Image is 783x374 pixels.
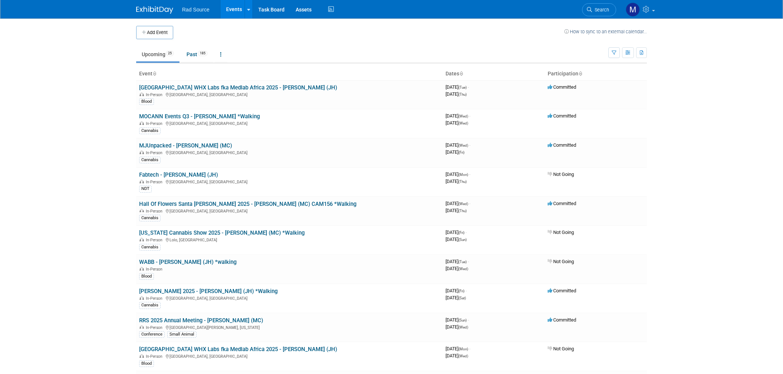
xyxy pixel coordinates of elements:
div: [GEOGRAPHIC_DATA], [GEOGRAPHIC_DATA] [139,91,440,97]
span: - [466,229,467,235]
span: (Sun) [458,238,467,242]
span: Not Going [548,259,574,264]
span: [DATE] [446,266,468,271]
span: In-Person [146,325,165,330]
span: In-Person [146,354,165,359]
span: [DATE] [446,288,467,293]
img: In-Person Event [140,180,144,183]
span: [DATE] [446,208,467,213]
span: - [469,346,470,351]
div: Blood [139,273,154,280]
a: Past185 [181,47,213,61]
span: - [469,142,470,148]
img: Melissa Conboy [626,3,640,17]
span: In-Person [146,92,165,97]
span: In-Person [146,180,165,184]
span: (Fri) [458,289,464,293]
div: Cannabis [139,127,161,134]
span: - [469,171,470,177]
span: Rad Source [182,7,209,13]
div: Small Animal [167,331,196,338]
a: Upcoming25 [136,47,179,61]
span: [DATE] [446,229,467,235]
div: Conference [139,331,165,338]
div: [GEOGRAPHIC_DATA], [GEOGRAPHIC_DATA] [139,120,440,126]
span: (Wed) [458,267,468,271]
span: Committed [548,317,576,323]
span: - [468,259,469,264]
div: [GEOGRAPHIC_DATA], [GEOGRAPHIC_DATA] [139,295,440,301]
span: (Thu) [458,209,467,213]
span: (Fri) [458,231,464,235]
img: In-Person Event [140,92,144,96]
span: Committed [548,142,576,148]
span: [DATE] [446,353,468,358]
a: Sort by Start Date [459,71,463,76]
div: [GEOGRAPHIC_DATA], [GEOGRAPHIC_DATA] [139,149,440,155]
span: Committed [548,288,576,293]
span: 185 [198,51,208,56]
a: [US_STATE] Cannabis Show 2025 - [PERSON_NAME] (MC) *Walking [139,229,305,236]
div: Blood [139,98,154,105]
span: [DATE] [446,142,470,148]
img: In-Person Event [140,325,144,329]
span: (Wed) [458,325,468,329]
a: RRS 2025 Annual Meeting - [PERSON_NAME] (MC) [139,317,263,324]
img: In-Person Event [140,150,144,154]
a: [GEOGRAPHIC_DATA] WHX Labs fka Medlab Africa 2025 - [PERSON_NAME] (JH) [139,84,337,91]
span: (Tue) [458,85,467,89]
div: [GEOGRAPHIC_DATA], [GEOGRAPHIC_DATA] [139,208,440,214]
th: Dates [443,68,545,80]
span: In-Person [146,150,165,155]
span: - [468,84,469,90]
div: NDT [139,186,152,192]
span: [DATE] [446,201,470,206]
span: - [469,113,470,119]
a: [GEOGRAPHIC_DATA] WHX Labs fka Medlab Africa 2025 - [PERSON_NAME] (JH) [139,346,337,353]
span: [DATE] [446,84,469,90]
div: [GEOGRAPHIC_DATA][PERSON_NAME], [US_STATE] [139,324,440,330]
span: [DATE] [446,113,470,119]
span: (Sat) [458,296,466,300]
span: In-Person [146,267,165,272]
div: Cannabis [139,215,161,221]
th: Participation [545,68,647,80]
span: Search [592,7,609,13]
span: 25 [166,51,174,56]
img: ExhibitDay [136,6,173,14]
a: Hall Of Flowers Santa [PERSON_NAME] 2025 - [PERSON_NAME] (MC) CAM156 *Walking [139,201,356,207]
span: - [468,317,469,323]
span: Not Going [548,346,574,351]
span: Committed [548,84,576,90]
span: [DATE] [446,120,468,126]
span: (Wed) [458,202,468,206]
img: In-Person Event [140,121,144,125]
span: - [469,201,470,206]
a: WABB - [PERSON_NAME] (JH) *walking [139,259,236,265]
div: Cannabis [139,302,161,309]
img: In-Person Event [140,267,144,271]
span: [DATE] [446,259,469,264]
div: Blood [139,360,154,367]
span: (Thu) [458,92,467,96]
span: In-Person [146,296,165,301]
span: [DATE] [446,317,469,323]
span: [DATE] [446,171,470,177]
a: Sort by Event Name [152,71,156,76]
span: (Sun) [458,318,467,322]
span: Not Going [548,229,574,235]
span: (Wed) [458,121,468,125]
span: [DATE] [446,295,466,300]
div: [GEOGRAPHIC_DATA], [GEOGRAPHIC_DATA] [139,178,440,184]
span: In-Person [146,209,165,214]
a: MJUnpacked - [PERSON_NAME] (MC) [139,142,232,149]
img: In-Person Event [140,354,144,358]
div: Cannabis [139,157,161,163]
div: Lolo, [GEOGRAPHIC_DATA] [139,237,440,242]
img: In-Person Event [140,238,144,241]
img: In-Person Event [140,209,144,212]
span: (Mon) [458,347,468,351]
button: Add Event [136,26,173,39]
div: Cannabis [139,244,161,251]
span: [DATE] [446,324,468,330]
